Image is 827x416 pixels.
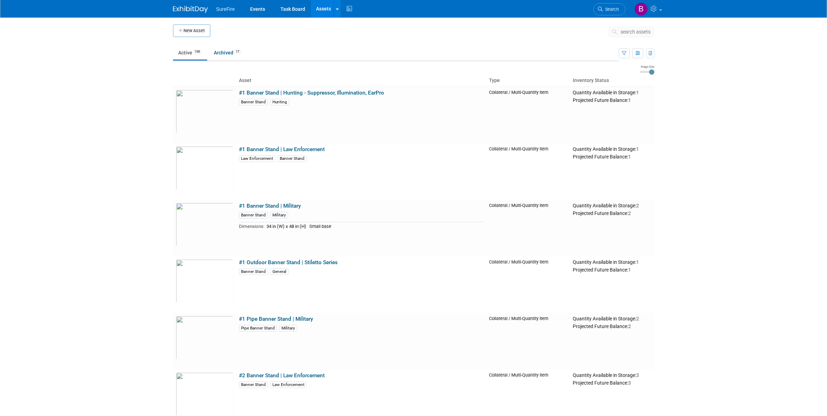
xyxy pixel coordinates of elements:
[628,267,631,273] span: 1
[628,154,631,159] span: 1
[628,380,631,386] span: 3
[193,49,202,54] span: 198
[573,96,651,104] div: Projected Future Balance:
[216,6,235,12] span: SureFire
[573,203,651,209] div: Quantity Available in Storage:
[636,316,639,321] span: 2
[239,203,301,209] a: #1 Banner Stand | Military
[636,146,639,152] span: 1
[573,90,651,96] div: Quantity Available in Storage:
[173,24,210,37] button: New Asset
[573,209,651,217] div: Projected Future Balance:
[573,153,651,160] div: Projected Future Balance:
[279,325,297,332] div: Military
[270,212,288,218] div: Military
[236,75,486,87] th: Asset
[239,90,384,96] a: #1 Banner Stand | Hunting - Suppressor, Illumination, EarPro
[239,99,268,105] div: Banner Stand
[270,268,288,275] div: General
[636,203,639,208] span: 2
[636,259,639,265] span: 1
[239,381,268,388] div: Banner Stand
[239,259,338,266] a: #1 Outdoor Banner Stand | Stiletto Series
[270,99,289,105] div: Hunting
[239,268,268,275] div: Banner Stand
[486,313,570,370] td: Collateral / Multi-Quantity Item
[621,29,651,35] span: search assets
[573,322,651,330] div: Projected Future Balance:
[628,324,631,329] span: 2
[486,75,570,87] th: Type
[486,143,570,200] td: Collateral / Multi-Quantity Item
[573,372,651,379] div: Quantity Available in Storage:
[209,46,247,59] a: Archived17
[309,224,331,229] span: Small base
[603,7,619,12] span: Search
[266,224,306,229] span: 34 in (W) x 48 in (H)
[573,266,651,273] div: Projected Future Balance:
[173,46,207,59] a: Active198
[608,26,654,37] button: search assets
[573,259,651,266] div: Quantity Available in Storage:
[486,87,570,143] td: Collateral / Multi-Quantity Item
[573,146,651,153] div: Quantity Available in Storage:
[573,316,651,322] div: Quantity Available in Storage:
[239,222,264,230] td: Dimensions:
[278,155,307,162] div: Banner Stand
[239,146,325,153] a: #1 Banner Stand | Law Enforcement
[628,210,631,216] span: 2
[628,97,631,103] span: 1
[636,90,639,95] span: 1
[486,257,570,313] td: Collateral / Multi-Quantity Item
[486,200,570,257] td: Collateral / Multi-Quantity Item
[593,3,625,15] a: Search
[640,65,654,69] div: Image Size
[239,372,325,379] a: #2 Banner Stand | Law Enforcement
[573,379,651,386] div: Projected Future Balance:
[239,316,313,322] a: #1 Pipe Banner Stand | Military
[173,6,208,13] img: ExhibitDay
[239,212,268,218] div: Banner Stand
[239,155,275,162] div: Law Enforcement
[270,381,307,388] div: Law Enforcement
[636,372,639,378] span: 3
[239,325,277,332] div: Pipe Banner Stand
[234,49,241,54] span: 17
[634,2,648,16] img: Bree Yoshikawa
